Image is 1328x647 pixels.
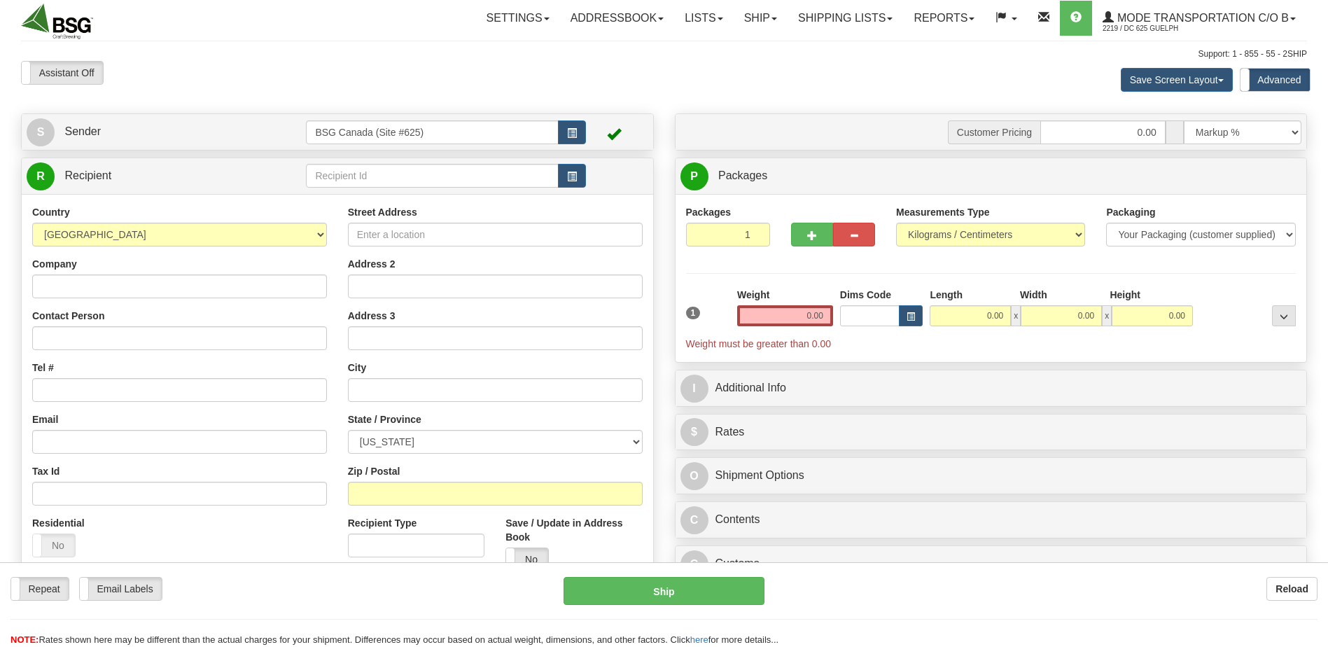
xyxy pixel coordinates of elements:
span: P [680,162,708,190]
label: City [348,361,366,375]
a: S Sender [27,118,306,146]
label: Street Address [348,205,417,219]
label: Advanced [1240,69,1310,91]
label: Dims Code [840,288,891,302]
label: Measurements Type [896,205,990,219]
label: No [33,534,75,557]
a: Mode Transportation c/o B 2219 / DC 625 Guelph [1092,1,1306,36]
label: Address 2 [348,257,396,271]
label: Height [1110,288,1140,302]
a: Lists [674,1,733,36]
div: Support: 1 - 855 - 55 - 2SHIP [21,48,1307,60]
a: here [690,634,708,645]
button: Ship [564,577,764,605]
span: Mode Transportation c/o B [1114,12,1289,24]
span: NOTE: [11,634,39,645]
a: Settings [476,1,560,36]
span: O [680,462,708,490]
label: Width [1020,288,1047,302]
label: Zip / Postal [348,464,400,478]
b: Reload [1275,583,1308,594]
span: S [27,118,55,146]
input: Enter a location [348,223,643,246]
span: 2219 / DC 625 Guelph [1103,22,1208,36]
a: OShipment Options [680,461,1302,490]
label: Email Labels [80,578,162,600]
a: $Rates [680,418,1302,447]
span: I [680,375,708,403]
input: Sender Id [306,120,558,144]
label: Assistant Off [22,62,103,84]
label: Country [32,205,70,219]
label: Packaging [1106,205,1155,219]
a: Ship [734,1,788,36]
span: R [27,162,55,190]
a: Shipping lists [788,1,903,36]
span: C [680,506,708,534]
a: R Recipient [27,162,275,190]
a: IAdditional Info [680,374,1302,403]
button: Reload [1266,577,1317,601]
button: Save Screen Layout [1121,68,1233,92]
label: State / Province [348,412,421,426]
label: Length [930,288,963,302]
label: Repeat [11,578,69,600]
span: C [680,550,708,578]
label: Save / Update in Address Book [505,516,642,544]
label: Residential [32,516,85,530]
input: Recipient Id [306,164,558,188]
label: Tax Id [32,464,60,478]
span: Sender [64,125,101,137]
label: Weight [737,288,769,302]
label: Recipient Type [348,516,417,530]
span: 1 [686,307,701,319]
a: CCustoms [680,550,1302,578]
div: ... [1272,305,1296,326]
span: x [1102,305,1112,326]
label: Address 3 [348,309,396,323]
label: Email [32,412,58,426]
label: Packages [686,205,732,219]
span: Recipient [64,169,111,181]
label: No [506,548,548,571]
a: Addressbook [560,1,675,36]
label: Tel # [32,361,54,375]
img: logo2219.jpg [21,4,93,39]
a: CContents [680,506,1302,534]
span: x [1011,305,1021,326]
span: $ [680,418,708,446]
a: Reports [903,1,985,36]
label: Contact Person [32,309,104,323]
span: Packages [718,169,767,181]
iframe: chat widget [1296,252,1327,395]
span: Weight must be greater than 0.00 [686,338,832,349]
label: Company [32,257,77,271]
span: Customer Pricing [948,120,1040,144]
a: P Packages [680,162,1302,190]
